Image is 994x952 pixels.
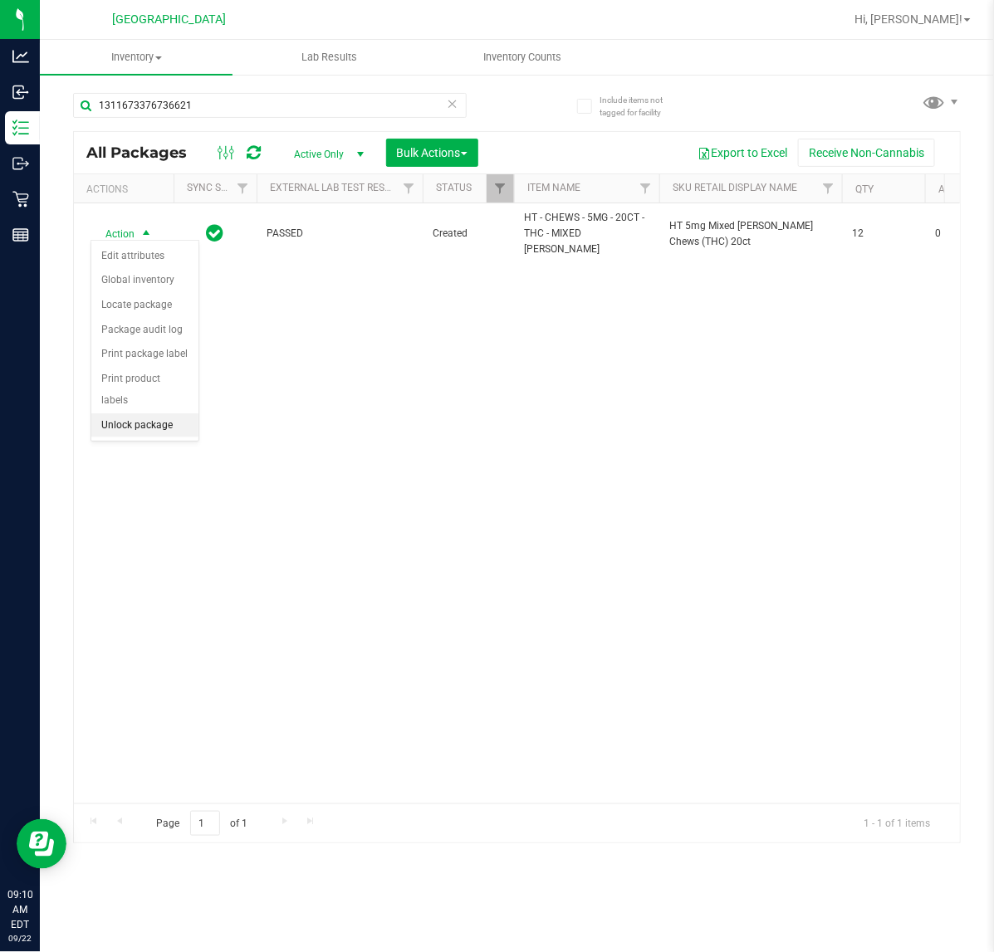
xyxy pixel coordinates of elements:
[669,218,832,250] span: HT 5mg Mixed [PERSON_NAME] Chews (THC) 20ct
[938,183,988,195] a: Available
[12,191,29,207] inline-svg: Retail
[233,40,425,75] a: Lab Results
[426,40,619,75] a: Inventory Counts
[395,174,423,203] a: Filter
[815,174,842,203] a: Filter
[7,932,32,945] p: 09/22
[854,12,962,26] span: Hi, [PERSON_NAME]!
[267,226,413,242] span: PASSED
[12,227,29,243] inline-svg: Reports
[447,93,458,115] span: Clear
[91,244,198,269] li: Edit attributes
[91,413,198,438] li: Unlock package
[487,174,514,203] a: Filter
[91,342,198,367] li: Print package label
[142,811,262,837] span: Page of 1
[798,139,935,167] button: Receive Non-Cannabis
[270,182,400,193] a: External Lab Test Result
[632,174,659,203] a: Filter
[86,144,203,162] span: All Packages
[461,50,584,65] span: Inventory Counts
[12,155,29,172] inline-svg: Outbound
[17,819,66,869] iframe: Resource center
[73,93,467,118] input: Search Package ID, Item Name, SKU, Lot or Part Number...
[86,183,167,195] div: Actions
[113,12,227,27] span: [GEOGRAPHIC_DATA]
[524,210,649,258] span: HT - CHEWS - 5MG - 20CT - THC - MIXED [PERSON_NAME]
[527,182,580,193] a: Item Name
[12,120,29,136] inline-svg: Inventory
[687,139,798,167] button: Export to Excel
[855,183,874,195] a: Qty
[91,367,198,413] li: Print product labels
[852,226,915,242] span: 12
[229,174,257,203] a: Filter
[91,222,135,246] span: Action
[397,146,468,159] span: Bulk Actions
[279,50,379,65] span: Lab Results
[136,222,157,246] span: select
[91,318,198,343] li: Package audit log
[850,811,943,836] span: 1 - 1 of 1 items
[7,887,32,932] p: 09:10 AM EDT
[436,182,472,193] a: Status
[386,139,478,167] button: Bulk Actions
[207,222,224,245] span: In Sync
[673,182,797,193] a: Sku Retail Display Name
[12,84,29,100] inline-svg: Inbound
[600,94,683,119] span: Include items not tagged for facility
[433,226,504,242] span: Created
[190,811,220,837] input: 1
[91,268,198,293] li: Global inventory
[40,40,233,75] a: Inventory
[91,293,198,318] li: Locate package
[40,50,233,65] span: Inventory
[187,182,251,193] a: Sync Status
[12,48,29,65] inline-svg: Analytics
